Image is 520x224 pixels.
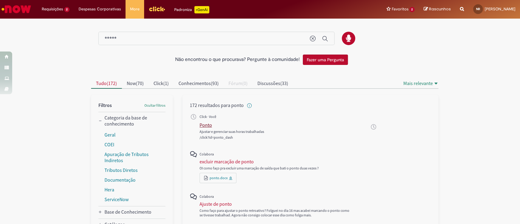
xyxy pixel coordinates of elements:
[194,6,209,13] p: +GenAi
[64,7,69,12] span: 2
[409,7,415,12] span: 2
[42,6,63,12] span: Requisições
[149,4,165,13] img: click_logo_yellow_360x200.png
[1,3,32,15] img: ServiceNow
[424,6,451,12] a: Rascunhos
[485,6,515,12] span: [PERSON_NAME]
[476,7,480,11] span: NR
[79,6,121,12] span: Despesas Corporativas
[303,55,348,65] button: Fazer uma Pergunta
[130,6,140,12] span: More
[429,6,451,12] span: Rascunhos
[174,6,209,13] div: Padroniza
[391,6,408,12] span: Favoritos
[175,57,300,62] h2: Não encontrou o que procurava? Pergunte à comunidade!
